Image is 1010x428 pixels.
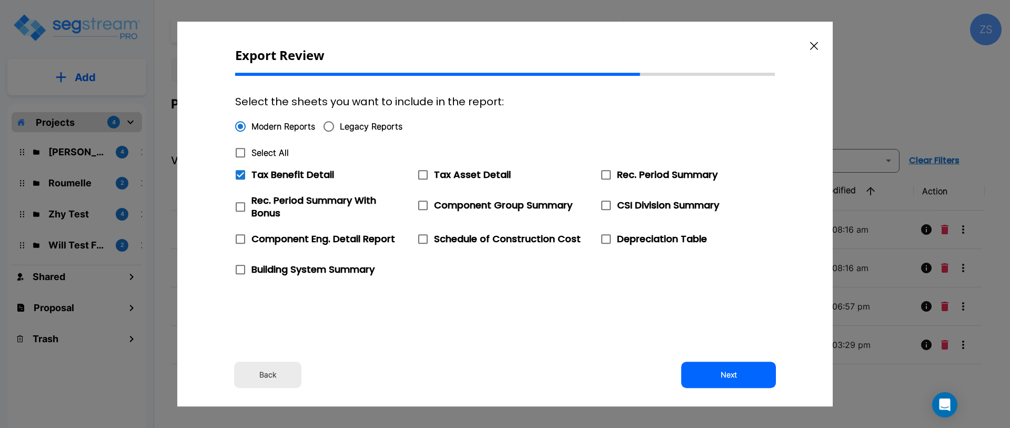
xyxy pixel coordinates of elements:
[434,198,572,212] span: Component Group Summary
[251,263,375,276] span: Building System Summary
[251,120,315,133] span: Modern Reports
[681,362,776,388] button: Next
[434,168,511,181] span: Tax Asset Detail
[251,146,289,159] span: Select All
[251,168,334,181] span: Tax Benefit Detail
[234,362,301,388] button: Back
[235,48,775,62] p: Export Review
[340,120,402,133] span: Legacy Reports
[932,392,957,417] div: Open Intercom Messenger
[617,232,707,245] span: Depreciation Table
[434,232,581,245] span: Schedule of Construction Cost
[617,168,718,181] span: Rec. Period Summary
[251,232,395,245] span: Component Eng. Detail Report
[235,93,775,111] h6: Select the sheets you want to include in the report:
[251,194,376,220] span: Rec. Period Summary With Bonus
[617,198,719,212] span: CSI Division Summary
